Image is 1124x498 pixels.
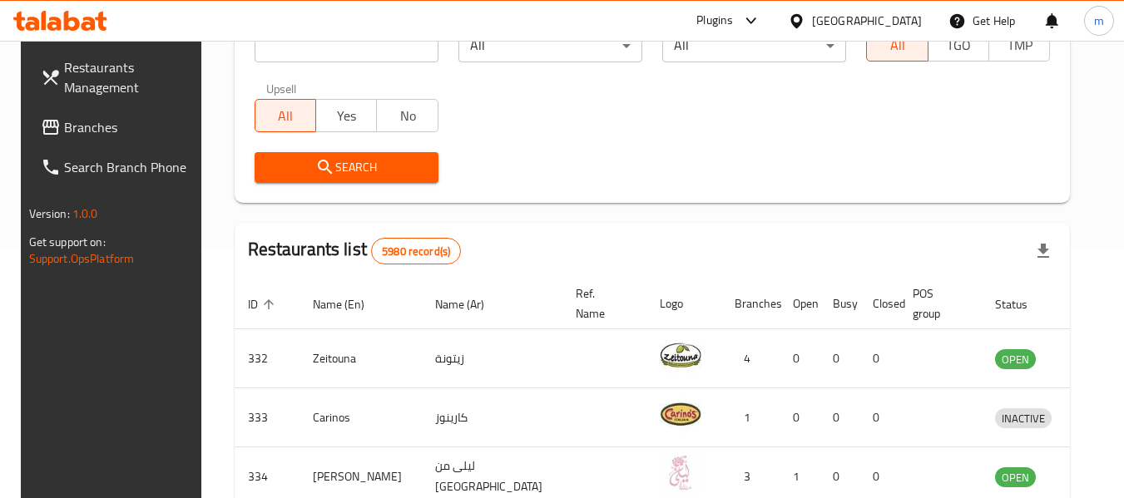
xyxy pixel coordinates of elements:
td: كارينوز [422,388,562,447]
td: 4 [721,329,780,388]
span: TGO [935,33,983,57]
span: Search Branch Phone [64,157,196,177]
a: Restaurants Management [27,47,209,107]
td: Carinos [300,388,422,447]
th: Closed [859,279,899,329]
div: Plugins [696,11,733,31]
button: TMP [988,28,1050,62]
span: No [384,104,431,128]
div: INACTIVE [995,408,1052,428]
td: 333 [235,388,300,447]
button: Search [255,152,438,183]
th: Logo [646,279,721,329]
span: ID [248,294,280,314]
span: INACTIVE [995,409,1052,428]
button: Yes [315,99,377,132]
a: Search Branch Phone [27,147,209,187]
td: زيتونة [422,329,562,388]
a: Branches [27,107,209,147]
span: Status [995,294,1049,314]
span: OPEN [995,468,1036,487]
button: No [376,99,438,132]
span: Name (En) [313,294,386,314]
span: Version: [29,203,70,224]
td: 1 [721,388,780,447]
span: TMP [996,33,1043,57]
div: Total records count [371,238,461,264]
span: Name (Ar) [435,294,506,314]
td: Zeitouna [300,329,422,388]
span: Get support on: [29,231,106,253]
td: 0 [819,388,859,447]
div: [GEOGRAPHIC_DATA] [812,12,922,30]
span: Yes [323,104,370,128]
button: TGO [928,28,989,62]
th: Open [780,279,819,329]
th: Busy [819,279,859,329]
td: 0 [859,388,899,447]
a: Support.OpsPlatform [29,248,135,269]
td: 332 [235,329,300,388]
span: m [1094,12,1104,30]
span: 5980 record(s) [372,244,460,259]
span: 1.0.0 [72,203,98,224]
span: All [262,104,309,128]
span: POS group [913,284,962,323]
td: 0 [859,329,899,388]
img: Leila Min Lebnan [660,452,701,494]
span: OPEN [995,350,1036,369]
div: Export file [1023,231,1063,271]
span: All [874,33,921,57]
label: Upsell [266,82,297,94]
div: All [662,29,846,62]
td: 0 [819,329,859,388]
td: 0 [780,329,819,388]
h2: Restaurants list [248,237,462,264]
span: Restaurants Management [64,57,196,97]
input: Search for restaurant name or ID.. [255,29,438,62]
td: 0 [780,388,819,447]
th: Branches [721,279,780,329]
button: All [866,28,928,62]
div: All [458,29,642,62]
img: Carinos [660,393,701,435]
span: Ref. Name [576,284,626,323]
button: All [255,99,316,132]
span: Branches [64,117,196,137]
div: OPEN [995,349,1036,369]
span: Search [268,157,425,178]
img: Zeitouna [660,334,701,376]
